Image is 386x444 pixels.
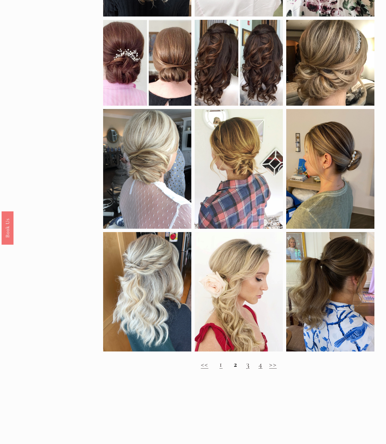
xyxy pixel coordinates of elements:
[234,359,237,369] strong: 2
[2,211,13,245] a: Book Us
[246,359,250,369] a: 3
[258,359,262,369] a: 4
[219,359,222,369] a: 1
[201,359,208,369] a: <<
[269,359,277,369] a: >>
